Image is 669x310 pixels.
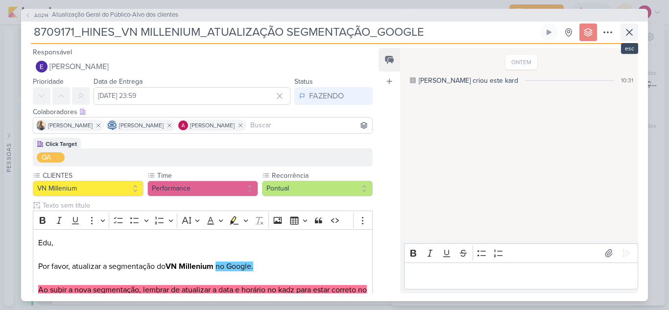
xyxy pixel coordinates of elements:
span: [PERSON_NAME] [190,121,235,130]
button: VN Millenium [33,181,143,196]
mark: Ao subir a nova segmentação, lembrar de atualizar a data e horário no kadz para estar correto no QA. [38,285,367,307]
div: FAZENDO [309,90,344,102]
img: Eduardo Quaresma [36,61,48,72]
img: Alessandra Gomes [178,120,188,130]
span: [PERSON_NAME] [48,121,93,130]
input: Select a date [94,87,290,105]
input: Buscar [248,119,370,131]
label: Status [294,77,313,86]
img: Caroline Traven De Andrade [107,120,117,130]
label: Prioridade [33,77,64,86]
label: Time [156,170,258,181]
label: Recorrência [271,170,373,181]
span: [PERSON_NAME] [49,61,109,72]
button: FAZENDO [294,87,373,105]
label: CLIENTES [42,170,143,181]
label: Data de Entrega [94,77,143,86]
p: Edu, [38,237,367,249]
label: Responsável [33,48,72,56]
input: Texto sem título [41,200,373,211]
div: Editor toolbar [33,211,373,230]
div: [PERSON_NAME] criou este kard [419,75,518,86]
div: Click Target [46,140,77,148]
mark: no Google. [215,262,253,271]
button: Performance [147,181,258,196]
img: Iara Santos [36,120,46,130]
button: Pontual [262,181,373,196]
div: Editor editing area: main [404,262,638,289]
div: esc [621,43,638,54]
div: Colaboradores [33,107,373,117]
div: Editor toolbar [404,243,638,262]
div: Ligar relógio [545,28,553,36]
div: QA [42,152,51,163]
input: Kard Sem Título [31,24,538,41]
button: [PERSON_NAME] [33,58,373,75]
strong: VN Millenium [166,262,214,271]
span: [PERSON_NAME] [119,121,164,130]
div: 10:31 [621,76,633,85]
p: Por favor, atualizar a segmentação do [38,261,367,272]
